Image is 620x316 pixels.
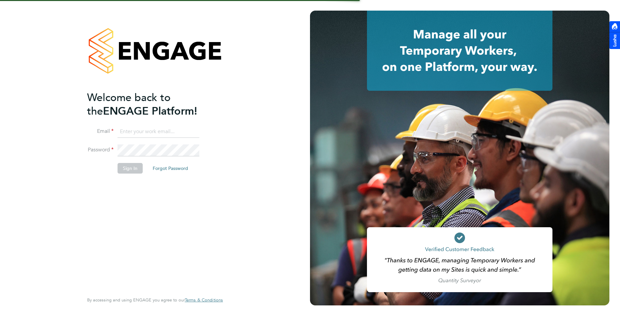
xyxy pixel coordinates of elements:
label: Password [87,146,114,153]
span: By accessing and using ENGAGE you agree to our [87,297,223,303]
span: Welcome back to the [87,91,171,118]
input: Enter your work email... [118,126,199,138]
button: Forgot Password [147,163,193,174]
button: Sign In [118,163,143,174]
label: Email [87,128,114,135]
h2: ENGAGE Platform! [87,91,216,118]
a: Terms & Conditions [185,297,223,303]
